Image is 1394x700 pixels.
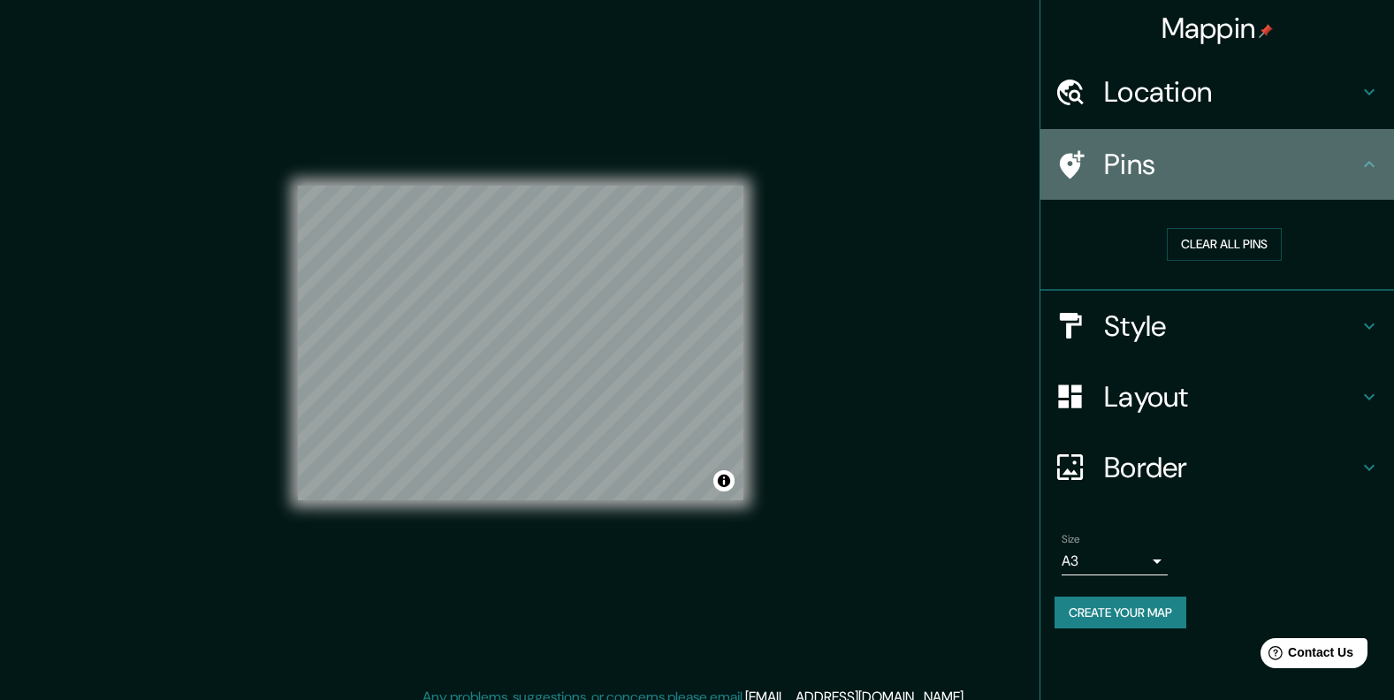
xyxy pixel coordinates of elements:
h4: Pins [1104,147,1359,182]
div: Pins [1040,129,1394,200]
h4: Mappin [1162,11,1274,46]
div: Border [1040,432,1394,503]
canvas: Map [298,186,743,500]
h4: Style [1104,308,1359,344]
h4: Border [1104,450,1359,485]
h4: Location [1104,74,1359,110]
div: Layout [1040,361,1394,432]
div: Style [1040,291,1394,361]
iframe: Help widget launcher [1237,631,1375,681]
div: A3 [1062,547,1168,575]
button: Create your map [1055,597,1186,629]
button: Toggle attribution [713,470,735,491]
button: Clear all pins [1167,228,1282,261]
div: Location [1040,57,1394,127]
h4: Layout [1104,379,1359,415]
img: pin-icon.png [1259,24,1273,38]
label: Size [1062,531,1080,546]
